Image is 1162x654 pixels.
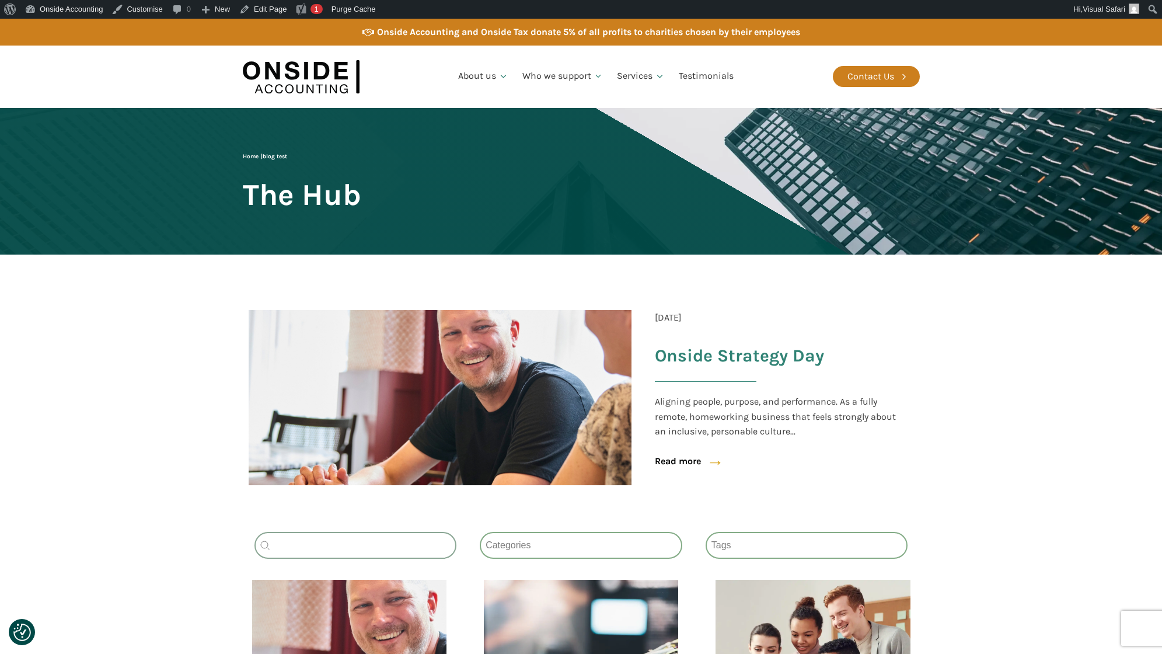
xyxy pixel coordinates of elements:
a: About us [451,57,515,96]
img: Onside Accounting [243,54,360,99]
a: Home [243,153,259,160]
button: Consent Preferences [13,624,31,641]
span: Visual Safari [1083,5,1125,13]
h1: The Hub [243,179,361,211]
span: Onside Strategy Day [655,345,824,367]
a: Onside Strategy Day [655,346,902,400]
span: 1 [314,5,318,13]
a: Services [610,57,672,96]
span: [DATE] [655,310,682,325]
a: Read more [655,454,701,469]
a: Testimonials [672,57,741,96]
a: Who we support [515,57,610,96]
div: Contact Us [847,69,894,84]
img: Revisit consent button [13,624,31,641]
div: Onside Accounting and Onside Tax donate 5% of all profits to charities chosen by their employees [377,25,800,40]
div: → [695,448,724,476]
a: Contact Us [833,66,920,87]
span: | [243,153,287,160]
span: Aligning people, purpose, and performance. As a fully remote, homeworking business that feels str... [655,394,902,439]
span: blog test [263,153,287,160]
